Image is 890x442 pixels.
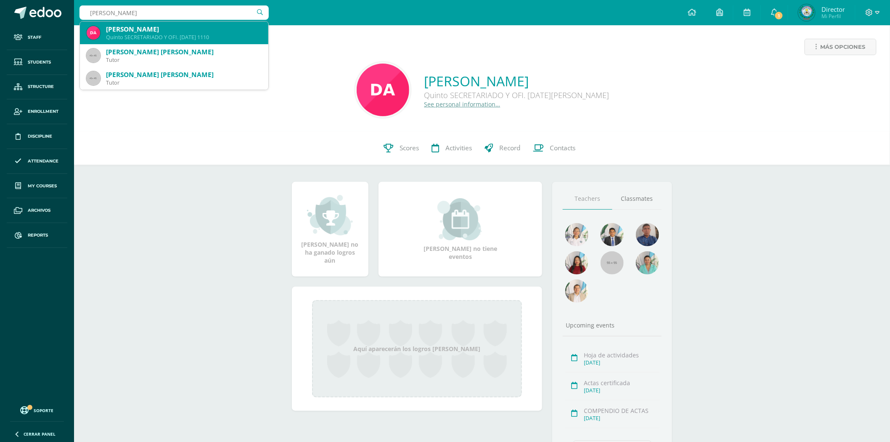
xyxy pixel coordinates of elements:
[445,144,472,152] span: Activities
[821,39,866,55] span: Más opciones
[584,351,660,359] div: Hoja de actividades
[636,251,659,274] img: 6be2b2835710ecb25b89c5d5d0c4e8a5.png
[106,25,262,34] div: [PERSON_NAME]
[79,5,269,20] input: Search a user…
[307,194,353,236] img: achievement_small.png
[437,198,483,240] img: event_small.png
[805,39,877,55] a: Más opciones
[563,321,662,329] div: Upcoming events
[106,79,262,86] div: Tutor
[28,83,54,90] span: Structure
[7,223,67,248] a: Reports
[7,198,67,223] a: Archivos
[7,99,67,124] a: Enrollment
[601,251,624,274] img: 55x55
[601,223,624,246] img: 4ab37a039bbfcfc22799fcd817fbc8de.png
[424,72,609,90] a: [PERSON_NAME]
[565,251,588,274] img: 83e9cbc1e9deaa3b01aa23f0b9c4e037.png
[424,100,501,108] a: See personal information…
[499,144,520,152] span: Record
[550,144,575,152] span: Contacts
[612,188,662,210] a: Classmates
[584,379,660,387] div: Actas certificada
[87,72,100,85] img: 45x45
[28,183,57,189] span: My courses
[424,90,609,100] div: Quinto SECRETARIADO Y OFI. [DATE][PERSON_NAME]
[636,223,659,246] img: 15ead7f1e71f207b867fb468c38fe54e.png
[821,5,845,13] span: Director
[28,158,58,165] span: Attendance
[400,144,419,152] span: Scores
[478,131,527,165] a: Record
[10,404,64,415] a: Soporte
[312,300,522,397] div: Aquí aparecerán los logros [PERSON_NAME]
[300,194,360,264] div: [PERSON_NAME] no ha ganado logros aún
[584,359,660,366] div: [DATE]
[584,415,660,422] div: [DATE]
[106,56,262,64] div: Tutor
[7,174,67,199] a: My courses
[7,149,67,174] a: Attendance
[584,387,660,394] div: [DATE]
[28,232,48,239] span: Reports
[28,59,51,66] span: Students
[774,11,784,20] span: 1
[87,49,100,62] img: 45x45
[377,131,425,165] a: Scores
[425,131,478,165] a: Activities
[798,4,815,21] img: 648d3fb031ec89f861c257ccece062c1.png
[106,34,262,41] div: Quinto SECRETARIADO Y OFI. [DATE] 1110
[87,26,100,40] img: 7b163b928c2b71f2c5bb02cbbc1bba0c.png
[821,13,845,20] span: Mi Perfil
[106,48,262,56] div: [PERSON_NAME] [PERSON_NAME]
[34,407,54,413] span: Soporte
[357,64,409,116] img: de1b586f9cb1440b571a84f02e158b52.png
[565,280,588,303] img: 40458cde734d9b8818fac9ae2ed6c481.png
[7,75,67,100] a: Structure
[584,407,660,415] div: COMPENDIO DE ACTAS
[28,34,41,41] span: Staff
[7,124,67,149] a: Discipline
[7,25,67,50] a: Staff
[106,70,262,79] div: [PERSON_NAME] [PERSON_NAME]
[563,188,612,210] a: Teachers
[24,431,56,437] span: Cerrar panel
[7,50,67,75] a: Students
[28,133,52,140] span: Discipline
[418,198,502,261] div: [PERSON_NAME] no tiene eventos
[28,207,50,214] span: Archivos
[565,223,588,246] img: 005832ea158e39ea0c08372431964198.png
[527,131,582,165] a: Contacts
[28,108,58,115] span: Enrollment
